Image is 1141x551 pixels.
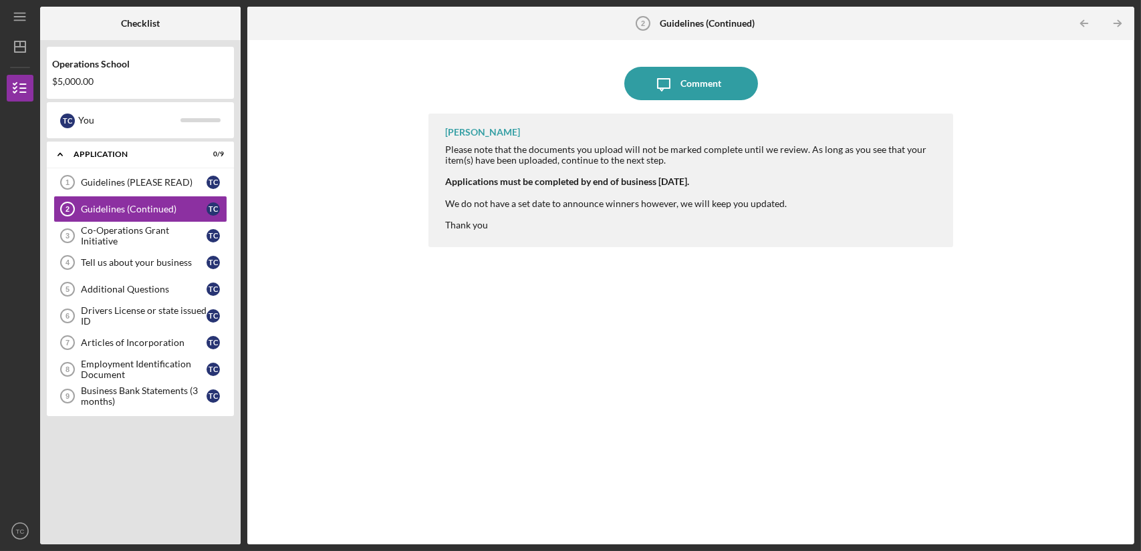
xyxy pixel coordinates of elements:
div: Operations School [52,59,229,69]
div: Articles of Incorporation [81,337,207,348]
a: 9Business Bank Statements (3 months)TC [53,383,227,409]
tspan: 8 [66,365,70,373]
tspan: 2 [66,205,70,213]
div: Additional Questions [81,284,207,295]
div: Employment Identification Document [81,359,207,380]
div: Co-Operations Grant Initiative [81,225,207,246]
div: T C [207,229,220,242]
div: [PERSON_NAME] [445,127,520,138]
div: Thank you [445,220,939,230]
b: Guidelines (Continued) [660,18,755,29]
tspan: 6 [66,312,70,320]
tspan: 9 [66,392,70,400]
div: 0 / 9 [200,150,224,158]
strong: Applications must be completed by end of business [DATE]. [445,176,689,187]
div: Business Bank Statements (3 months) [81,385,207,407]
div: Application [74,150,191,158]
tspan: 1 [66,178,70,186]
a: 7Articles of IncorporationTC [53,329,227,356]
div: Guidelines (PLEASE READ) [81,177,207,188]
button: TC [7,518,33,544]
div: T C [207,283,220,296]
div: We do not have a set date to announce winners however, we will keep you updated. [445,198,939,209]
b: Checklist [121,18,160,29]
div: T C [207,309,220,323]
div: T C [207,202,220,216]
tspan: 7 [66,339,70,347]
a: 8Employment Identification DocumentTC [53,356,227,383]
a: 6Drivers License or state issued IDTC [53,303,227,329]
a: 1Guidelines (PLEASE READ)TC [53,169,227,196]
tspan: 4 [66,258,70,266]
tspan: 5 [66,285,70,293]
div: Drivers License or state issued ID [81,305,207,327]
tspan: 2 [641,19,645,27]
div: T C [207,256,220,269]
a: 3Co-Operations Grant InitiativeTC [53,222,227,249]
div: Comment [680,67,721,100]
div: T C [60,114,75,128]
div: Tell us about your business [81,257,207,268]
div: Please note that the documents you upload will not be marked complete until we review. As long as... [445,144,939,166]
div: $5,000.00 [52,76,229,87]
div: You [78,109,180,132]
a: 4Tell us about your businessTC [53,249,227,276]
div: T C [207,176,220,189]
div: T C [207,336,220,349]
tspan: 3 [66,232,70,240]
div: T C [207,389,220,403]
div: T C [207,363,220,376]
a: 5Additional QuestionsTC [53,276,227,303]
button: Comment [624,67,758,100]
div: Guidelines (Continued) [81,204,207,214]
a: 2Guidelines (Continued)TC [53,196,227,222]
text: TC [16,528,25,535]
